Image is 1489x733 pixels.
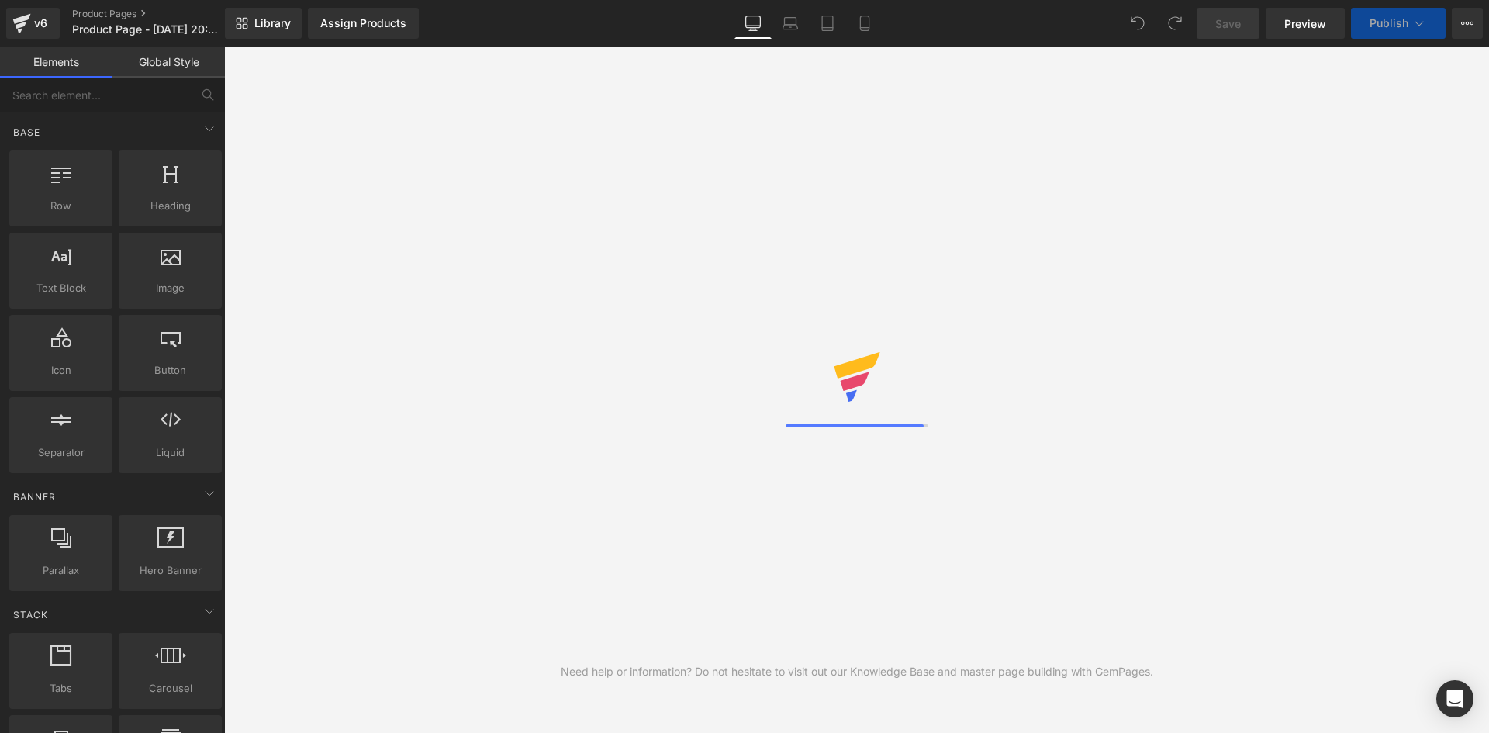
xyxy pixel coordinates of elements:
button: Undo [1122,8,1153,39]
div: v6 [31,13,50,33]
span: Tabs [14,680,108,697]
a: Product Pages [72,8,250,20]
button: More [1452,8,1483,39]
a: Mobile [846,8,883,39]
a: v6 [6,8,60,39]
span: Carousel [123,680,217,697]
span: Icon [14,362,108,379]
button: Publish [1351,8,1446,39]
span: Hero Banner [123,562,217,579]
span: Save [1215,16,1241,32]
span: Product Page - [DATE] 20:46:34 [72,23,221,36]
span: Row [14,198,108,214]
span: Button [123,362,217,379]
span: Stack [12,607,50,622]
a: Desktop [734,8,772,39]
span: Base [12,125,42,140]
a: Global Style [112,47,225,78]
a: Laptop [772,8,809,39]
span: Heading [123,198,217,214]
span: Banner [12,489,57,504]
div: Need help or information? Do not hesitate to visit out our Knowledge Base and master page buildin... [561,663,1153,680]
a: Tablet [809,8,846,39]
span: Preview [1284,16,1326,32]
div: Assign Products [320,17,406,29]
span: Image [123,280,217,296]
div: Open Intercom Messenger [1436,680,1473,717]
a: New Library [225,8,302,39]
span: Separator [14,444,108,461]
span: Library [254,16,291,30]
span: Parallax [14,562,108,579]
span: Publish [1370,17,1408,29]
span: Liquid [123,444,217,461]
a: Preview [1266,8,1345,39]
button: Redo [1159,8,1190,39]
span: Text Block [14,280,108,296]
